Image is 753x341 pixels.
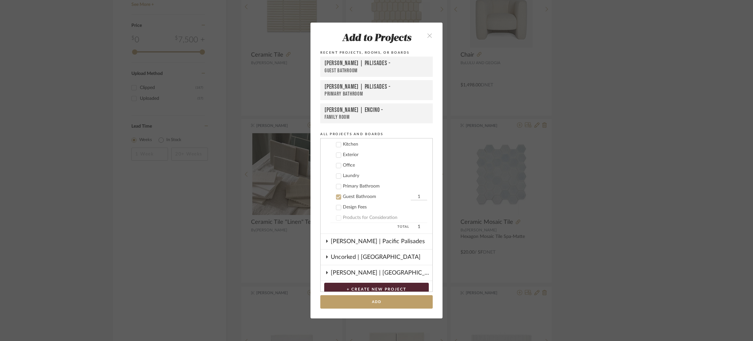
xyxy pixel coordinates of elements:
[325,67,428,74] div: Guest Bathroom
[343,152,427,158] div: Exterior
[343,194,409,200] div: Guest Bathroom
[320,33,433,44] div: Add to Projects
[320,295,433,309] button: Add
[325,83,428,91] div: [PERSON_NAME] | Palisades -
[325,106,428,114] div: [PERSON_NAME] | Encino -
[330,223,409,231] span: Total
[343,205,427,210] div: Design Fees
[331,250,432,265] div: Uncorked | [GEOGRAPHIC_DATA]
[320,131,433,137] div: All Projects and Boards
[411,194,427,200] input: Guest Bathroom
[325,114,428,120] div: Family Room
[320,50,433,56] div: Recent Projects, Rooms, or Boards
[343,215,427,221] div: Products for Consideration
[331,234,432,249] div: [PERSON_NAME] | Pacific Palisades
[411,223,427,231] span: 1
[343,184,427,189] div: Primary Bathroom
[343,142,427,147] div: Kitchen
[331,265,432,280] div: [PERSON_NAME] | [GEOGRAPHIC_DATA]
[325,91,428,97] div: Primary Bathroom
[343,173,427,179] div: Laundry
[325,60,428,67] div: [PERSON_NAME] | Palisades -
[324,283,429,295] button: + CREATE NEW PROJECT
[343,163,427,168] div: Office
[420,28,439,42] button: close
